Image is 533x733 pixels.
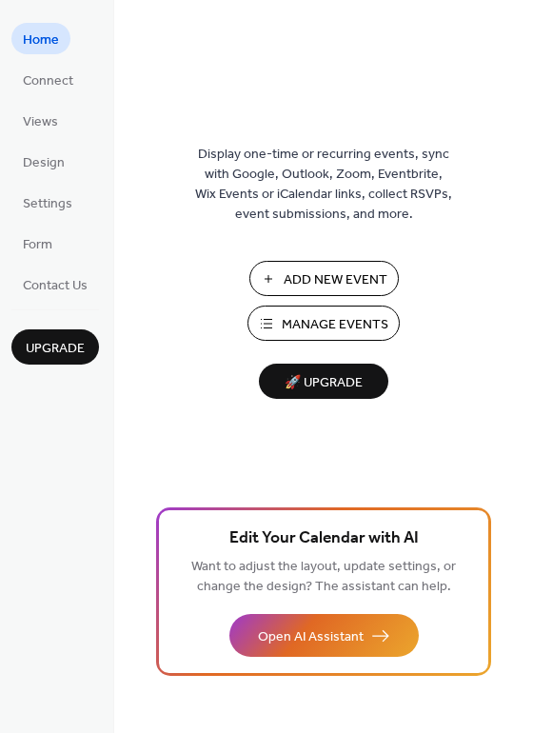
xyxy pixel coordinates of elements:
[258,627,364,647] span: Open AI Assistant
[195,145,452,225] span: Display one-time or recurring events, sync with Google, Outlook, Zoom, Eventbrite, Wix Events or ...
[247,306,400,341] button: Manage Events
[23,112,58,132] span: Views
[11,146,76,177] a: Design
[11,329,99,365] button: Upgrade
[191,554,456,600] span: Want to adjust the layout, update settings, or change the design? The assistant can help.
[11,228,64,259] a: Form
[229,614,419,657] button: Open AI Assistant
[23,235,52,255] span: Form
[282,315,388,335] span: Manage Events
[11,23,70,54] a: Home
[11,268,99,300] a: Contact Us
[284,270,387,290] span: Add New Event
[270,370,377,396] span: 🚀 Upgrade
[11,187,84,218] a: Settings
[23,153,65,173] span: Design
[259,364,388,399] button: 🚀 Upgrade
[229,525,419,552] span: Edit Your Calendar with AI
[249,261,399,296] button: Add New Event
[11,64,85,95] a: Connect
[23,194,72,214] span: Settings
[23,71,73,91] span: Connect
[11,105,69,136] a: Views
[23,30,59,50] span: Home
[23,276,88,296] span: Contact Us
[26,339,85,359] span: Upgrade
